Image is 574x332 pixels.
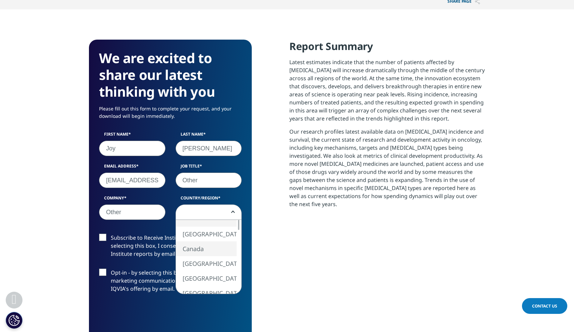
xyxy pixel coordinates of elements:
label: First Name [99,131,165,141]
button: Cookies Settings [6,312,22,329]
h4: Report Summary [289,40,485,58]
label: Last Name [176,131,242,141]
p: Please fill out this form to complete your request, and your download will begin immediately. [99,105,242,125]
li: [GEOGRAPHIC_DATA] [176,271,237,286]
label: Opt-in - by selecting this box, I consent to receiving marketing communications and information a... [99,269,242,296]
label: Email Address [99,163,165,173]
label: Subscribe to Receive Institute Reports - by selecting this box, I consent to receiving IQVIA Inst... [99,234,242,262]
label: Country/Region [176,195,242,204]
span: Contact Us [532,303,557,309]
li: Canada [176,241,237,256]
li: [GEOGRAPHIC_DATA] [176,286,237,300]
label: Company [99,195,165,204]
li: [GEOGRAPHIC_DATA] [176,227,237,241]
p: Our research profiles latest available data on [MEDICAL_DATA] incidence and survival, the current... [289,128,485,213]
label: Job Title [176,163,242,173]
iframe: reCAPTCHA [99,303,201,330]
p: Latest estimates indicate that the number of patients affected by [MEDICAL_DATA] will increase dr... [289,58,485,128]
h3: We are excited to share our latest thinking with you [99,50,242,100]
li: [GEOGRAPHIC_DATA] [176,256,237,271]
a: Contact Us [522,298,567,314]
